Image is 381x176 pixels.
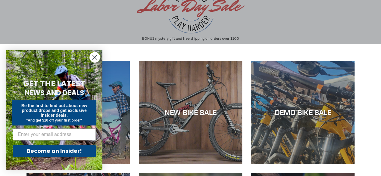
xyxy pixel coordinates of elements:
[13,128,96,140] input: Enter your email address
[26,118,82,122] span: *And get $10 off your first order*
[21,103,87,118] span: Be the first to find out about new product drops and get exclusive insider deals.
[23,78,85,89] span: GET THE LATEST
[251,108,354,117] div: DEMO BIKE SALE
[139,108,242,117] div: NEW BIKE SALE
[13,145,96,157] button: Become an Insider!
[25,88,84,97] span: NEWS AND DEALS
[139,61,242,164] a: NEW BIKE SALE
[89,52,100,63] button: Close dialog
[251,61,354,164] a: DEMO BIKE SALE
